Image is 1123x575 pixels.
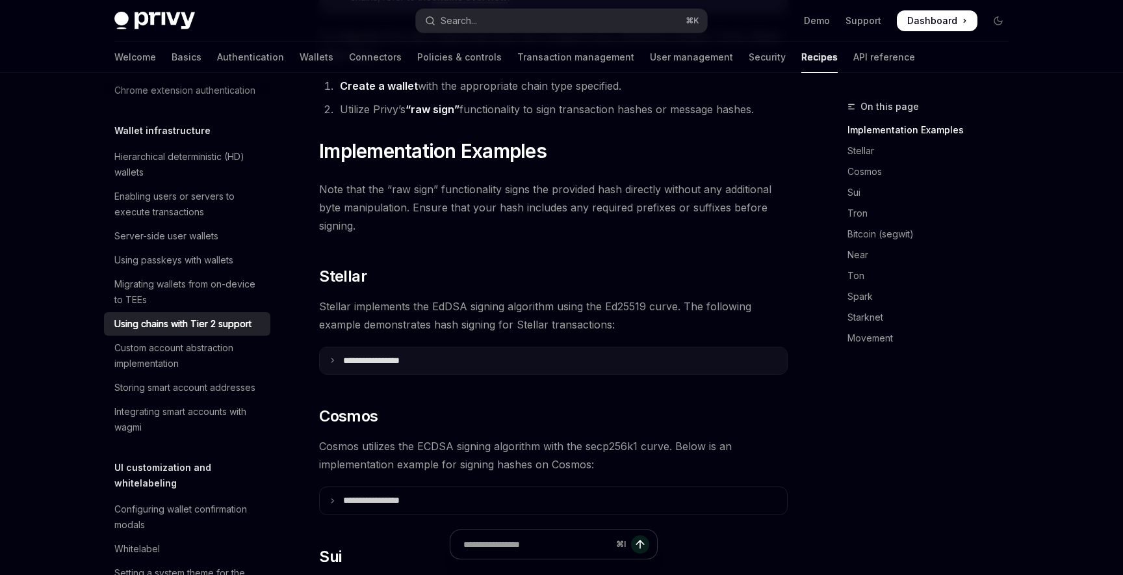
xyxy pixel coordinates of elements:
span: On this page [860,99,919,114]
a: API reference [853,42,915,73]
a: Storing smart account addresses [104,376,270,399]
span: Dashboard [907,14,957,27]
a: Custom account abstraction implementation [104,336,270,375]
div: Integrating smart accounts with wagmi [114,404,263,435]
img: dark logo [114,12,195,30]
span: Stellar [319,266,367,287]
a: Ton [847,265,1019,286]
a: Demo [804,14,830,27]
div: Using chains with Tier 2 support [114,316,252,332]
button: Send message [631,535,649,554]
a: Movement [847,328,1019,349]
a: Whitelabel [104,537,270,561]
div: Hierarchical deterministic (HD) wallets [114,149,263,180]
a: Bitcoin (segwit) [847,224,1019,245]
input: Ask a question... [463,530,611,559]
span: Implementation Examples [319,139,547,163]
div: Configuring wallet confirmation modals [114,501,263,533]
a: Recipes [801,42,838,73]
a: Using chains with Tier 2 support [104,312,270,336]
a: Create a wallet [340,79,418,93]
a: Near [847,245,1019,265]
div: Search... [441,13,477,29]
span: ⌘ K [686,16,699,26]
div: Migrating wallets from on-device to TEEs [114,276,263,308]
a: Wallets [300,42,333,73]
div: Server-side user wallets [114,228,218,244]
a: Enabling users or servers to execute transactions [104,185,270,224]
li: with the appropriate chain type specified. [336,77,788,95]
div: Whitelabel [114,541,160,557]
a: Stellar [847,140,1019,161]
a: User management [650,42,733,73]
a: Sui [847,182,1019,203]
a: Spark [847,286,1019,307]
div: Storing smart account addresses [114,380,255,395]
a: Implementation Examples [847,120,1019,140]
span: Cosmos utilizes the ECDSA signing algorithm with the secp256k1 curve. Below is an implementation ... [319,437,788,474]
button: Toggle dark mode [988,10,1009,31]
a: Tron [847,203,1019,224]
a: Basics [172,42,201,73]
button: Open search [416,9,707,33]
a: Hierarchical deterministic (HD) wallets [104,145,270,184]
a: Dashboard [897,10,977,31]
a: Integrating smart accounts with wagmi [104,400,270,439]
a: Configuring wallet confirmation modals [104,498,270,537]
a: Cosmos [847,161,1019,182]
span: Stellar implements the EdDSA signing algorithm using the Ed25519 curve. The following example dem... [319,297,788,334]
span: Cosmos [319,406,378,427]
a: “raw sign” [406,103,459,116]
a: Welcome [114,42,156,73]
li: Utilize Privy’s functionality to sign transaction hashes or message hashes. [336,100,788,118]
a: Transaction management [517,42,634,73]
a: Policies & controls [417,42,502,73]
a: Connectors [349,42,402,73]
div: Enabling users or servers to execute transactions [114,189,263,220]
a: Using passkeys with wallets [104,248,270,272]
a: Starknet [847,307,1019,328]
a: Security [749,42,786,73]
a: Server-side user wallets [104,224,270,248]
a: Migrating wallets from on-device to TEEs [104,273,270,312]
span: Note that the “raw sign” functionality signs the provided hash directly without any additional by... [319,180,788,235]
div: Custom account abstraction implementation [114,340,263,371]
h5: UI customization and whitelabeling [114,460,270,491]
h5: Wallet infrastructure [114,123,211,139]
div: Using passkeys with wallets [114,252,233,268]
a: Authentication [217,42,284,73]
a: Support [845,14,881,27]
